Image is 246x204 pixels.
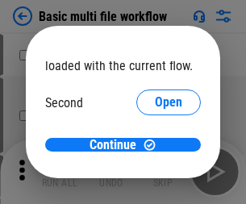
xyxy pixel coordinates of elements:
[136,90,201,115] button: Open
[45,138,201,152] button: ContinueContinue
[155,96,182,109] span: Open
[45,95,83,110] div: Second
[143,138,156,152] img: Continue
[90,139,136,152] span: Continue
[45,119,201,135] div: second.xlsx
